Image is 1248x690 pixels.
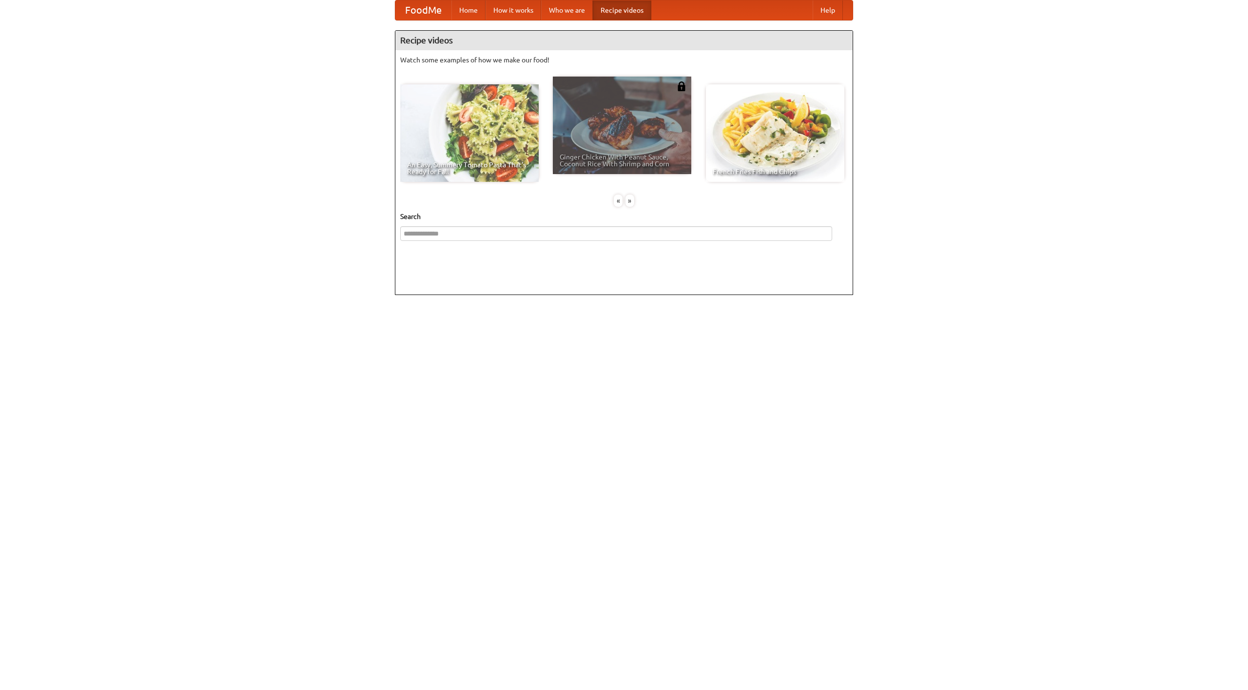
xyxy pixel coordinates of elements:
[486,0,541,20] a: How it works
[614,195,623,207] div: «
[395,31,853,50] h4: Recipe videos
[407,161,532,175] span: An Easy, Summery Tomato Pasta That's Ready for Fall
[706,84,844,182] a: French Fries Fish and Chips
[395,0,451,20] a: FoodMe
[451,0,486,20] a: Home
[625,195,634,207] div: »
[713,168,838,175] span: French Fries Fish and Chips
[593,0,651,20] a: Recipe videos
[541,0,593,20] a: Who we are
[677,81,686,91] img: 483408.png
[400,212,848,221] h5: Search
[400,55,848,65] p: Watch some examples of how we make our food!
[813,0,843,20] a: Help
[400,84,539,182] a: An Easy, Summery Tomato Pasta That's Ready for Fall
